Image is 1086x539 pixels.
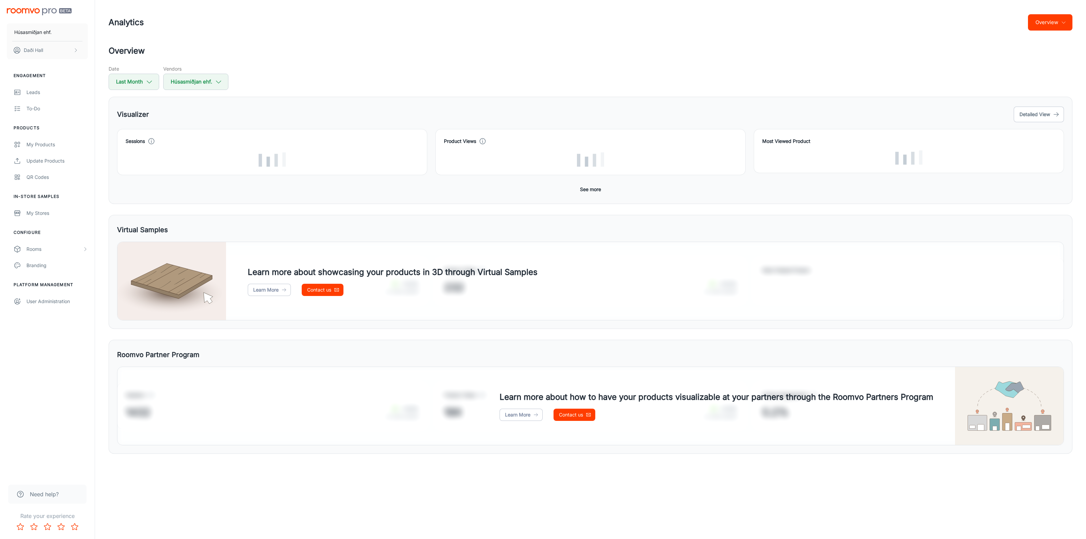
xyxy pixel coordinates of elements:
[117,350,200,360] h5: Roomvo Partner Program
[26,262,88,269] div: Branding
[109,16,144,29] h1: Analytics
[26,89,88,96] div: Leads
[248,266,538,278] h4: Learn more about showcasing your products in 3D through Virtual Samples
[163,65,228,72] h5: Vendors
[7,23,88,41] button: Húsasmiðjan ehf.
[117,225,168,235] h5: Virtual Samples
[24,47,43,54] p: Daði Hall
[14,29,52,36] p: Húsasmiðjan ehf.
[26,173,88,181] div: QR Codes
[26,298,88,305] div: User Administration
[163,74,228,90] button: Húsasmiðjan ehf.
[126,137,145,145] h4: Sessions
[26,141,88,148] div: My Products
[1028,14,1072,31] button: Overview
[248,284,291,296] a: Learn More
[7,8,72,15] img: Roomvo PRO Beta
[500,391,933,403] h4: Learn more about how to have your products visualizable at your partners through the Roomvo Partn...
[26,105,88,112] div: To-do
[26,209,88,217] div: My Stores
[554,409,595,421] a: Contact us
[577,152,604,167] img: Loading
[7,41,88,59] button: Daði Hall
[26,245,82,253] div: Rooms
[444,137,476,145] h4: Product Views
[117,109,149,119] h5: Visualizer
[109,65,159,72] h5: Date
[762,137,1055,145] h4: Most Viewed Product
[109,45,1072,57] h2: Overview
[259,152,286,167] img: Loading
[302,284,343,296] a: Contact us
[895,150,922,165] img: Loading
[26,157,88,165] div: Update Products
[577,183,604,196] button: See more
[109,74,159,90] button: Last Month
[500,409,543,421] a: Learn More
[1014,107,1064,122] button: Detailed View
